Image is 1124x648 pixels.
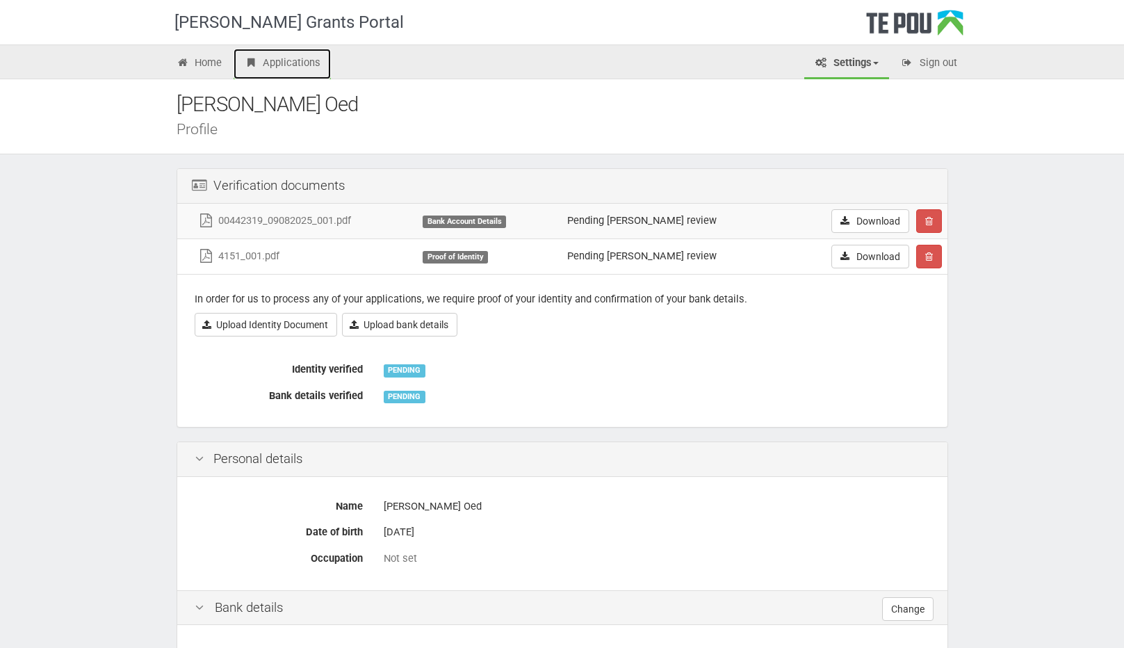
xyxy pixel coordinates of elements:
[184,384,373,403] label: Bank details verified
[197,214,351,227] a: 00442319_09082025_001.pdf
[423,216,506,228] div: Bank Account Details
[882,597,934,621] a: Change
[384,391,425,403] div: PENDING
[384,364,425,377] div: PENDING
[195,313,337,337] a: Upload Identity Document
[166,49,233,79] a: Home
[184,520,373,540] label: Date of birth
[195,292,930,307] p: In order for us to process any of your applications, we require proof of your identity and confir...
[184,357,373,377] label: Identity verified
[184,546,373,566] label: Occupation
[177,122,969,136] div: Profile
[831,245,909,268] a: Download
[804,49,889,79] a: Settings
[562,238,781,274] td: Pending [PERSON_NAME] review
[184,494,373,514] label: Name
[831,209,909,233] a: Download
[866,10,963,44] div: Te Pou Logo
[177,442,947,477] div: Personal details
[234,49,331,79] a: Applications
[384,551,930,566] div: Not set
[562,204,781,239] td: Pending [PERSON_NAME] review
[197,250,279,262] a: 4151_001.pdf
[177,590,947,626] div: Bank details
[384,494,930,519] div: [PERSON_NAME] Oed
[423,251,488,264] div: Proof of Identity
[342,313,457,337] a: Upload bank details
[384,520,930,544] div: [DATE]
[177,90,969,120] div: [PERSON_NAME] Oed
[177,169,947,204] div: Verification documents
[890,49,968,79] a: Sign out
